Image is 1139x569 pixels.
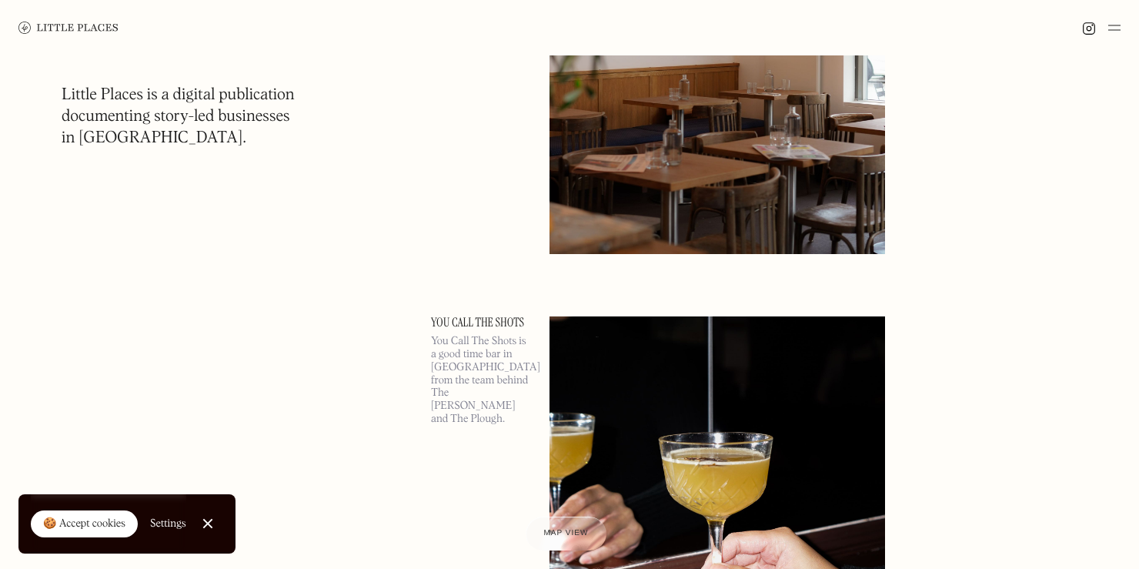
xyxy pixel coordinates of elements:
a: Settings [150,507,186,541]
div: Settings [150,518,186,529]
div: Close Cookie Popup [207,524,208,524]
a: Close Cookie Popup [192,508,223,539]
a: You Call The Shots [431,316,531,329]
div: 🍪 Accept cookies [43,517,125,532]
a: 🍪 Accept cookies [31,510,138,538]
p: You Call The Shots is a good time bar in [GEOGRAPHIC_DATA] from the team behind The [PERSON_NAME]... [431,335,531,426]
h1: Little Places is a digital publication documenting story-led businesses in [GEOGRAPHIC_DATA]. [62,85,295,149]
span: Map view [544,529,589,537]
a: Map view [526,517,607,551]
